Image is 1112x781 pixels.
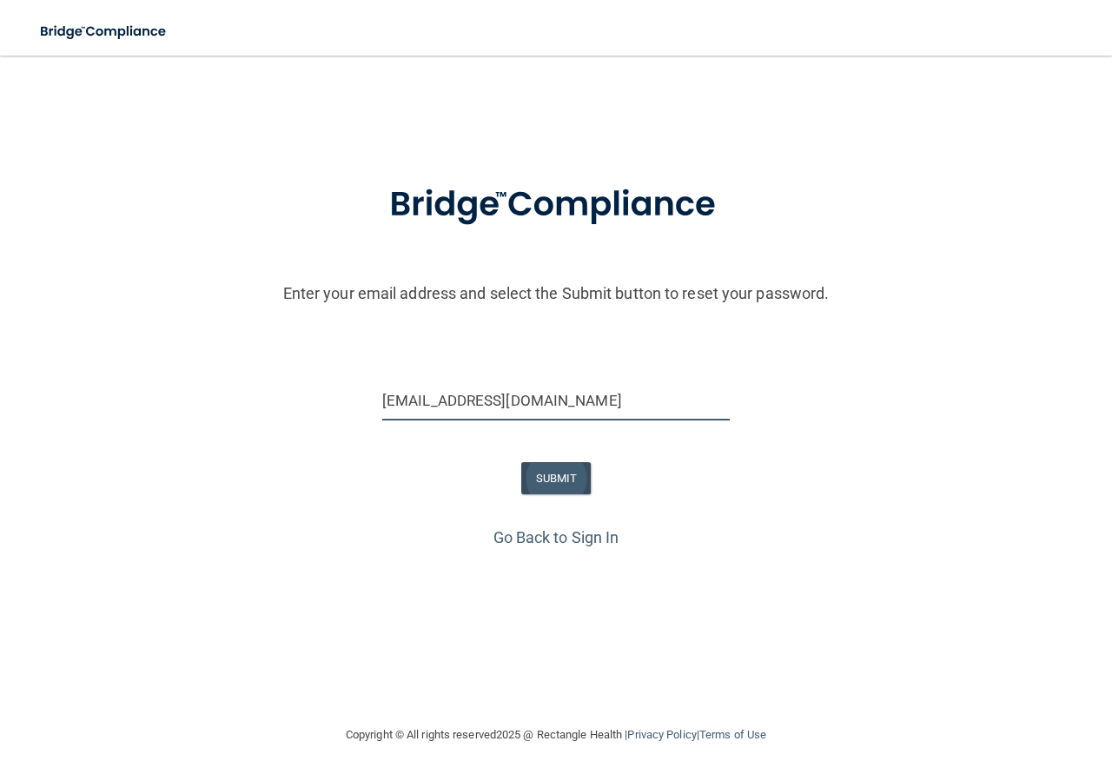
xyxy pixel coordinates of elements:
[239,707,873,763] div: Copyright © All rights reserved 2025 @ Rectangle Health | |
[627,728,696,741] a: Privacy Policy
[521,462,592,494] button: SUBMIT
[699,728,766,741] a: Terms of Use
[26,14,182,50] img: bridge_compliance_login_screen.278c3ca4.svg
[493,528,619,546] a: Go Back to Sign In
[382,381,730,420] input: Email
[354,160,758,250] img: bridge_compliance_login_screen.278c3ca4.svg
